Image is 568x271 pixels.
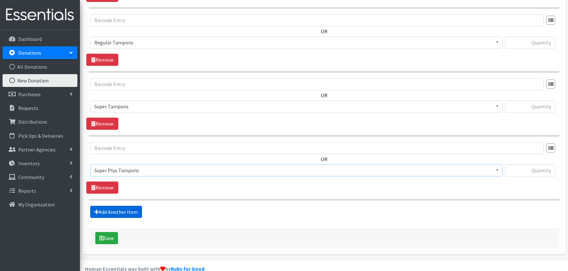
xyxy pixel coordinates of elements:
[86,182,118,194] a: Remove
[3,171,77,183] a: Community
[18,188,36,194] p: Reports
[86,118,118,130] a: Remove
[3,46,77,59] a: Donations
[18,201,55,208] p: My Organization
[3,115,77,128] a: Distributions
[3,4,77,26] img: HumanEssentials
[90,14,544,26] input: Barcode Entry
[3,74,77,87] a: New Donation
[3,157,77,170] a: Inventory
[3,129,77,142] a: Pick Ups & Deliveries
[18,146,56,153] p: Partner Agencies
[18,133,63,139] p: Pick Ups & Deliveries
[90,100,502,112] span: Super Tampons
[86,54,118,66] a: Remove
[90,206,142,218] a: Add Another Item
[90,36,502,49] span: Regular Tampons
[3,198,77,211] a: My Organization
[3,88,77,101] a: Purchases
[3,102,77,114] a: Requests
[18,174,44,180] p: Community
[505,36,555,49] input: Quantity
[3,33,77,45] a: Dashboard
[3,60,77,73] a: All Donations
[95,232,118,244] button: Save
[18,91,41,97] p: Purchases
[90,78,544,90] input: Barcode Entry
[94,166,498,175] span: Super Plus Tampons
[321,91,327,99] label: OR
[3,184,77,197] a: Reports
[18,160,40,166] p: Inventory
[94,102,498,111] span: Super Tampons
[94,38,498,47] span: Regular Tampons
[18,50,41,56] p: Donations
[505,164,555,176] input: Quantity
[505,100,555,112] input: Quantity
[18,105,38,111] p: Requests
[90,142,544,154] input: Barcode Entry
[321,27,327,35] label: OR
[18,119,47,125] p: Distributions
[90,164,502,176] span: Super Plus Tampons
[3,143,77,156] a: Partner Agencies
[321,155,327,163] label: OR
[18,36,42,42] p: Dashboard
